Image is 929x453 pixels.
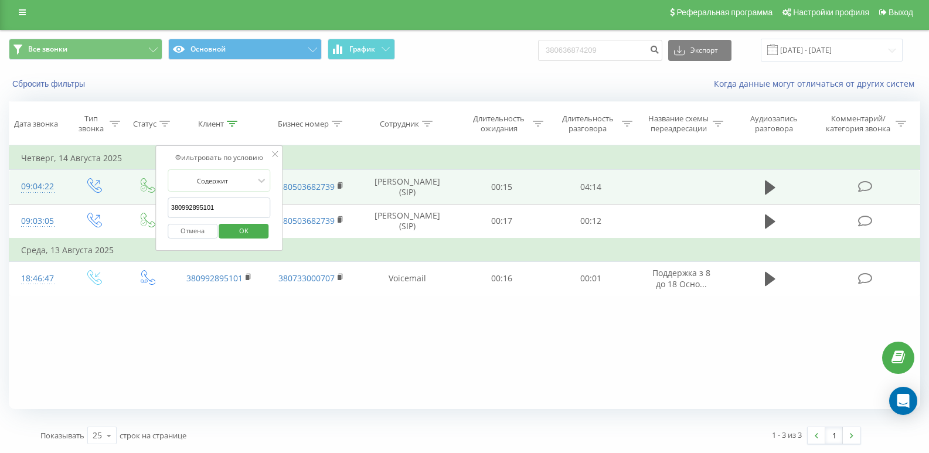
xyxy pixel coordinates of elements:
[21,175,55,198] div: 09:04:22
[652,267,710,289] span: Поддержка з 8 до 18 Осно...
[546,204,635,239] td: 00:12
[468,114,530,134] div: Длительность ожидания
[168,39,322,60] button: Основной
[9,39,162,60] button: Все звонки
[358,170,457,204] td: [PERSON_NAME] (SIP)
[825,427,843,444] a: 1
[557,114,619,134] div: Длительность разговора
[9,79,91,89] button: Сбросить фильтры
[120,430,186,441] span: строк на странице
[21,210,55,233] div: 09:03:05
[219,224,269,239] button: OK
[278,119,329,129] div: Бизнес номер
[457,261,546,295] td: 00:16
[28,45,67,54] span: Все звонки
[76,114,106,134] div: Тип звонка
[9,147,920,170] td: Четверг, 14 Августа 2025
[358,204,457,239] td: [PERSON_NAME] (SIP)
[93,430,102,441] div: 25
[198,119,224,129] div: Клиент
[676,8,773,17] span: Реферальная программа
[21,267,55,290] div: 18:46:47
[793,8,869,17] span: Настройки профиля
[349,45,375,53] span: График
[328,39,395,60] button: График
[168,152,271,164] div: Фильтровать по условию
[278,215,335,226] a: 380503682739
[133,119,156,129] div: Статус
[186,273,243,284] a: 380992895101
[647,114,710,134] div: Название схемы переадресации
[457,170,546,204] td: 00:15
[168,224,217,239] button: Отмена
[538,40,662,61] input: Поиск по номеру
[668,40,731,61] button: Экспорт
[278,181,335,192] a: 380503682739
[714,78,920,89] a: Когда данные могут отличаться от других систем
[889,8,913,17] span: Выход
[14,119,58,129] div: Дата звонка
[278,273,335,284] a: 380733000707
[738,114,810,134] div: Аудиозапись разговора
[546,170,635,204] td: 04:14
[227,222,260,240] span: OK
[40,430,84,441] span: Показывать
[824,114,893,134] div: Комментарий/категория звонка
[772,429,802,441] div: 1 - 3 из 3
[457,204,546,239] td: 00:17
[9,239,920,262] td: Среда, 13 Августа 2025
[546,261,635,295] td: 00:01
[358,261,457,295] td: Voicemail
[889,387,917,415] div: Open Intercom Messenger
[380,119,419,129] div: Сотрудник
[168,197,271,218] input: Введите значение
